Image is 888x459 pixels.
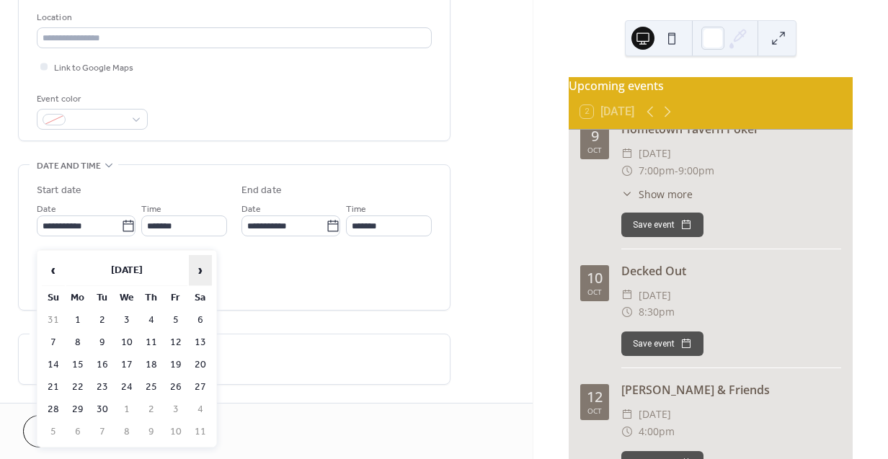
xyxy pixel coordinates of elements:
[37,183,81,198] div: Start date
[23,415,112,447] button: Cancel
[66,310,89,331] td: 1
[587,271,603,285] div: 10
[164,422,187,442] td: 10
[66,332,89,353] td: 8
[241,202,261,217] span: Date
[42,422,65,442] td: 5
[66,377,89,398] td: 22
[115,377,138,398] td: 24
[91,288,114,308] th: Tu
[164,288,187,308] th: Fr
[587,288,602,295] div: Oct
[621,406,633,423] div: ​
[115,332,138,353] td: 10
[189,355,212,375] td: 20
[66,355,89,375] td: 15
[66,288,89,308] th: Mo
[164,377,187,398] td: 26
[42,310,65,331] td: 31
[141,202,161,217] span: Time
[115,288,138,308] th: We
[190,256,211,285] span: ›
[189,422,212,442] td: 11
[621,262,841,280] div: Decked Out
[91,377,114,398] td: 23
[140,288,163,308] th: Th
[42,288,65,308] th: Su
[621,145,633,162] div: ​
[91,332,114,353] td: 9
[621,423,633,440] div: ​
[621,381,841,398] div: [PERSON_NAME] & Friends
[189,399,212,420] td: 4
[115,310,138,331] td: 3
[164,399,187,420] td: 3
[140,310,163,331] td: 4
[54,61,133,76] span: Link to Google Maps
[42,332,65,353] td: 7
[42,377,65,398] td: 21
[639,162,675,179] span: 7:00pm
[140,355,163,375] td: 18
[140,377,163,398] td: 25
[621,287,633,304] div: ​
[43,256,64,285] span: ‹
[621,162,633,179] div: ​
[140,422,163,442] td: 9
[91,422,114,442] td: 7
[587,146,602,153] div: Oct
[66,422,89,442] td: 6
[37,92,145,107] div: Event color
[115,355,138,375] td: 17
[115,422,138,442] td: 8
[189,288,212,308] th: Sa
[639,423,675,440] span: 4:00pm
[587,407,602,414] div: Oct
[37,159,101,174] span: Date and time
[140,332,163,353] td: 11
[639,187,693,202] span: Show more
[639,287,671,304] span: [DATE]
[621,303,633,321] div: ​
[639,145,671,162] span: [DATE]
[241,183,282,198] div: End date
[189,332,212,353] td: 13
[42,399,65,420] td: 28
[346,202,366,217] span: Time
[675,162,678,179] span: -
[66,255,187,286] th: [DATE]
[37,202,56,217] span: Date
[587,390,603,404] div: 12
[189,377,212,398] td: 27
[569,77,853,94] div: Upcoming events
[621,187,633,202] div: ​
[91,310,114,331] td: 2
[678,162,714,179] span: 9:00pm
[37,10,429,25] div: Location
[639,303,675,321] span: 8:30pm
[591,129,599,143] div: 9
[91,399,114,420] td: 30
[115,399,138,420] td: 1
[189,310,212,331] td: 6
[621,213,703,237] button: Save event
[140,399,163,420] td: 2
[621,331,703,356] button: Save event
[164,332,187,353] td: 12
[42,355,65,375] td: 14
[91,355,114,375] td: 16
[66,399,89,420] td: 29
[164,310,187,331] td: 5
[164,355,187,375] td: 19
[621,187,693,202] button: ​Show more
[639,406,671,423] span: [DATE]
